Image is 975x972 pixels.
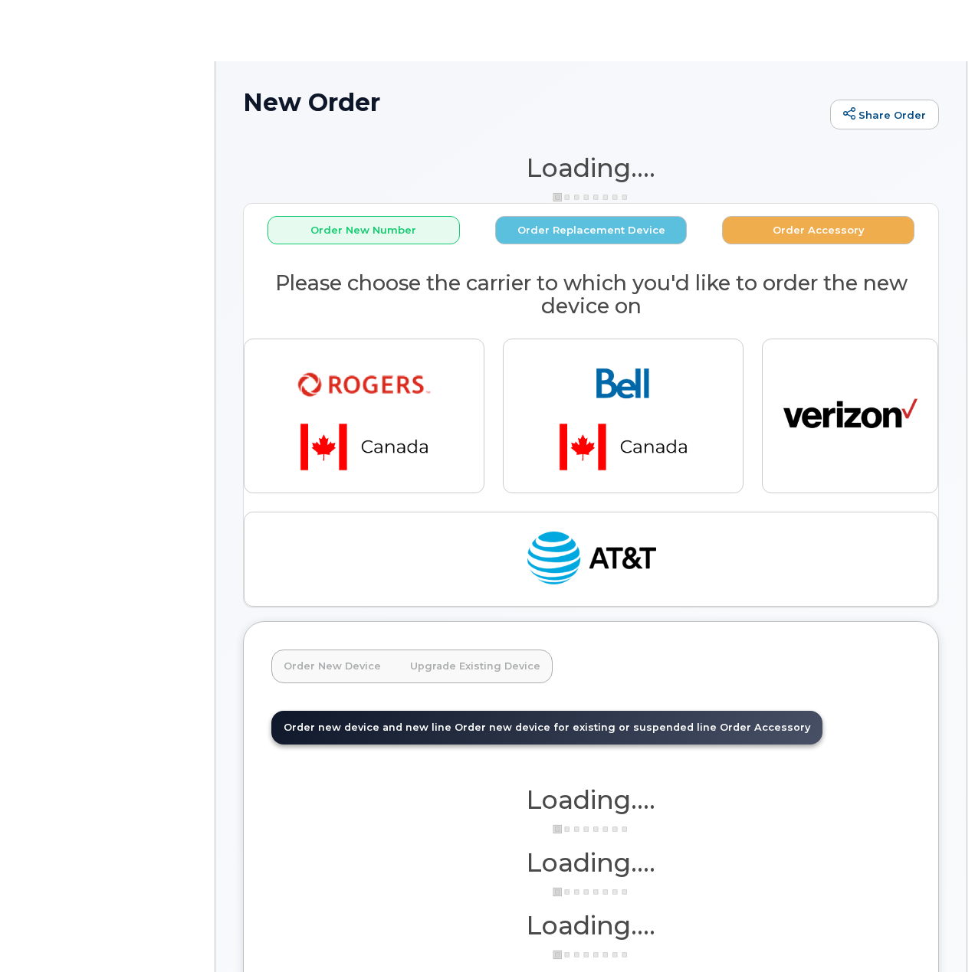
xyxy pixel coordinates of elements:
img: ajax-loader-3a6953c30dc77f0bf724df975f13086db4f4c1262e45940f03d1251963f1bf2e.gif [553,886,629,898]
button: Order Accessory [722,216,914,244]
img: ajax-loader-3a6953c30dc77f0bf724df975f13086db4f4c1262e45940f03d1251963f1bf2e.gif [553,191,629,203]
span: Order new device and new line [284,722,451,733]
img: rogers-ca223c9ac429c928173e45fab63b6fac0e59ea61a5e330916896b2875f56750f.png [257,352,471,480]
a: Share Order [830,100,939,130]
button: Order New Number [268,216,460,244]
span: Order Accessory [720,722,810,733]
button: Order Replacement Device [495,216,688,244]
h1: New Order [243,89,822,116]
a: Order New Device [271,650,393,683]
img: ajax-loader-3a6953c30dc77f0bf724df975f13086db4f4c1262e45940f03d1251963f1bf2e.gif [553,823,629,835]
a: Upgrade Existing Device [398,650,553,683]
h1: Loading.... [243,154,939,182]
h1: Loading.... [271,786,911,813]
img: verizon-ab2890fd1dd4a6c9cf5f392cd2db4626a3dae38ee8226e09bcb5c993c4c79f81.png [783,381,918,450]
img: bell-18aeeabaf521bd2b78f928a02ee3b89e57356879d39bd386a17a7cccf8069aed.png [516,352,730,480]
h2: Please choose the carrier to which you'd like to order the new device on [244,272,938,317]
h1: Loading.... [271,849,911,876]
img: at_t-fb3d24644a45acc70fc72cc47ce214d34099dfd970ee3ae2334e4251f9d920fd.png [524,525,658,594]
span: Order new device for existing or suspended line [455,722,717,733]
h1: Loading.... [271,911,911,939]
img: ajax-loader-3a6953c30dc77f0bf724df975f13086db4f4c1262e45940f03d1251963f1bf2e.gif [553,949,629,961]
